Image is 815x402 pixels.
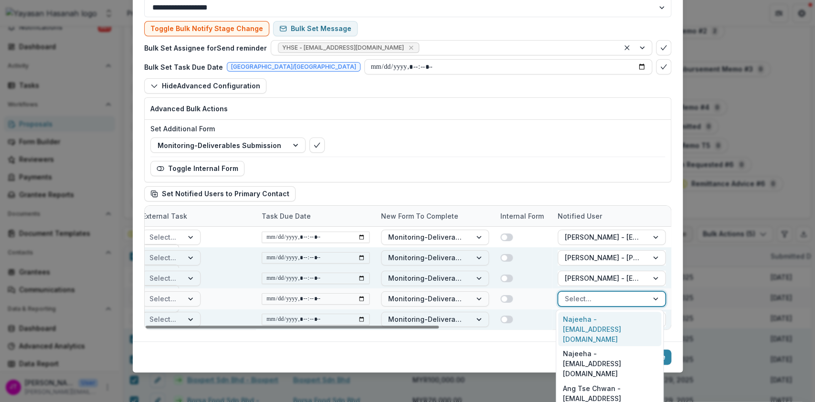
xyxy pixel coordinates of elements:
div: Clear selected options [621,42,633,53]
div: Najeeha - [EMAIL_ADDRESS][DOMAIN_NAME] [558,312,661,347]
div: Internal Form [495,206,552,226]
div: Task Due Date [256,211,317,221]
button: Toggle Internal Form [150,161,244,176]
button: bulk-confirm-option [309,138,325,153]
div: New Form To Complete [375,206,495,226]
p: Bulk Set Assignee for Send reminder [144,43,267,53]
div: Najeeha - [EMAIL_ADDRESS][DOMAIN_NAME] [558,346,661,381]
p: Bulk Set Task Due Date [144,62,223,72]
div: Remove YHSE - yh.socialenterprise@hasanah.org.my [406,43,416,53]
div: External Task [137,211,193,221]
p: Advanced Bulk Actions [150,104,665,114]
button: bulk-confirm-option [656,40,671,55]
div: Task Due Date [256,206,375,226]
span: YHSE - [EMAIL_ADDRESS][DOMAIN_NAME] [282,44,404,51]
div: Internal Form [495,211,550,221]
button: set-bulk-email [273,21,358,36]
label: Set Additional Form [150,124,659,134]
button: Toggle Bulk Notify Stage Change [144,21,269,36]
div: Notified User [552,206,671,226]
span: [GEOGRAPHIC_DATA]/[GEOGRAPHIC_DATA] [231,63,356,70]
div: External Task [137,206,256,226]
button: bulk-confirm-option [656,59,671,74]
div: New Form To Complete [375,211,464,221]
div: Notified User [552,211,608,221]
button: Set Notified Users to Primary Contact [144,186,296,201]
button: HideAdvanced Configuration [144,78,266,94]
